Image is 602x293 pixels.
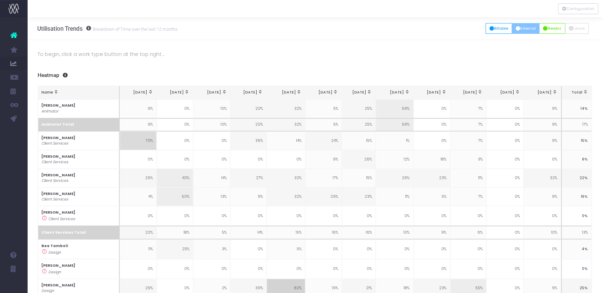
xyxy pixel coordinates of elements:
[230,226,267,240] td: 14%
[48,270,61,275] i: Design
[524,86,561,99] th: Dec 25: activate to sort column ascending
[267,226,305,240] td: 15%
[561,240,592,259] td: 4%
[414,240,451,259] td: 0%
[486,23,512,34] button: Billable
[486,187,524,206] td: 0%
[561,131,592,150] td: 15%
[157,169,193,187] td: 40%
[539,23,565,34] button: Newbiz
[414,259,451,279] td: 0%
[376,240,413,259] td: 0%
[230,150,267,169] td: 0%
[41,263,75,268] strong: [PERSON_NAME]
[305,259,342,279] td: 0%
[270,90,302,95] div: [DATE]
[41,154,75,159] strong: [PERSON_NAME]
[342,259,376,279] td: 0%
[267,99,305,118] td: 32%
[451,86,487,99] th: Oct 25: activate to sort column ascending
[561,187,592,206] td: 16%
[305,86,342,99] th: Jun 25: activate to sort column ascending
[157,240,193,259] td: 25%
[41,210,75,215] strong: [PERSON_NAME]
[524,187,561,206] td: 9%
[486,226,524,240] td: 0%
[451,118,487,132] td: 7%
[486,169,524,187] td: 0%
[234,90,263,95] div: [DATE]
[309,90,338,95] div: [DATE]
[41,243,68,248] strong: Bee Tamboli
[565,23,589,34] button: Leave
[230,99,267,118] td: 20%
[524,99,561,118] td: 9%
[524,150,561,169] td: 0%
[157,86,193,99] th: Feb 25: activate to sort column ascending
[193,150,230,169] td: 0%
[561,206,592,226] td: 0%
[230,187,267,206] td: 9%
[41,178,68,184] i: Client Services
[414,99,451,118] td: 0%
[37,25,179,32] h3: Utilisation Trends
[230,206,267,226] td: 0%
[451,99,487,118] td: 7%
[230,169,267,187] td: 27%
[38,86,120,99] th: Name: activate to sort column ascending
[267,169,305,187] td: 32%
[376,259,413,279] td: 0%
[157,150,193,169] td: 0%
[524,206,561,226] td: 0%
[561,169,592,187] td: 22%
[490,90,520,95] div: [DATE]
[451,259,487,279] td: 0%
[120,131,157,150] td: 70%
[230,240,267,259] td: 0%
[41,109,58,114] i: Animator
[561,86,592,99] th: Total: activate to sort column ascending
[486,259,524,279] td: 0%
[376,169,413,187] td: 26%
[512,23,540,34] button: Internal
[41,191,75,196] strong: [PERSON_NAME]
[342,206,376,226] td: 0%
[376,131,413,150] td: 1%
[417,90,447,95] div: [DATE]
[230,131,267,150] td: 36%
[267,187,305,206] td: 32%
[342,118,376,132] td: 25%
[305,118,342,132] td: 5%
[305,187,342,206] td: 29%
[120,240,157,259] td: 11%
[193,226,230,240] td: 5%
[193,187,230,206] td: 13%
[414,118,451,132] td: 0%
[305,226,342,240] td: 16%
[41,90,116,95] div: Name
[305,206,342,226] td: 0%
[414,187,451,206] td: 5%
[342,150,376,169] td: 26%
[342,86,376,99] th: Jul 25: activate to sort column ascending
[193,99,230,118] td: 10%
[230,259,267,279] td: 0%
[157,206,193,226] td: 0%
[41,141,68,146] i: Client Services
[197,90,227,95] div: [DATE]
[157,118,193,132] td: 0%
[267,240,305,259] td: 5%
[193,206,230,226] td: 0%
[157,226,193,240] td: 18%
[38,226,120,240] th: Client Services Total
[120,226,157,240] td: 20%
[120,206,157,226] td: 0%
[160,90,189,95] div: [DATE]
[345,90,372,95] div: [DATE]
[120,150,157,169] td: 0%
[561,150,592,169] td: 6%
[561,226,592,240] td: 13%
[342,226,376,240] td: 16%
[561,99,592,118] td: 14%
[193,86,230,99] th: Mar 25: activate to sort column ascending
